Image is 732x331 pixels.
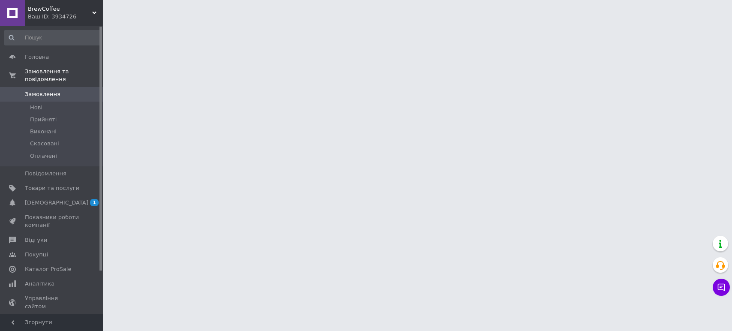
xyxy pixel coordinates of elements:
[30,104,42,111] span: Нові
[28,13,103,21] div: Ваш ID: 3934726
[25,214,79,229] span: Показники роботи компанії
[25,184,79,192] span: Товари та послуги
[30,152,57,160] span: Оплачені
[25,295,79,310] span: Управління сайтом
[25,199,88,207] span: [DEMOGRAPHIC_DATA]
[25,90,60,98] span: Замовлення
[25,265,71,273] span: Каталог ProSale
[25,170,66,178] span: Повідомлення
[25,251,48,259] span: Покупці
[25,280,54,288] span: Аналітика
[90,199,99,206] span: 1
[30,140,59,147] span: Скасовані
[25,53,49,61] span: Головна
[25,236,47,244] span: Відгуки
[30,116,57,123] span: Прийняті
[713,279,730,296] button: Чат з покупцем
[25,68,103,83] span: Замовлення та повідомлення
[4,30,101,45] input: Пошук
[30,128,57,135] span: Виконані
[28,5,92,13] span: BrewCoffee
